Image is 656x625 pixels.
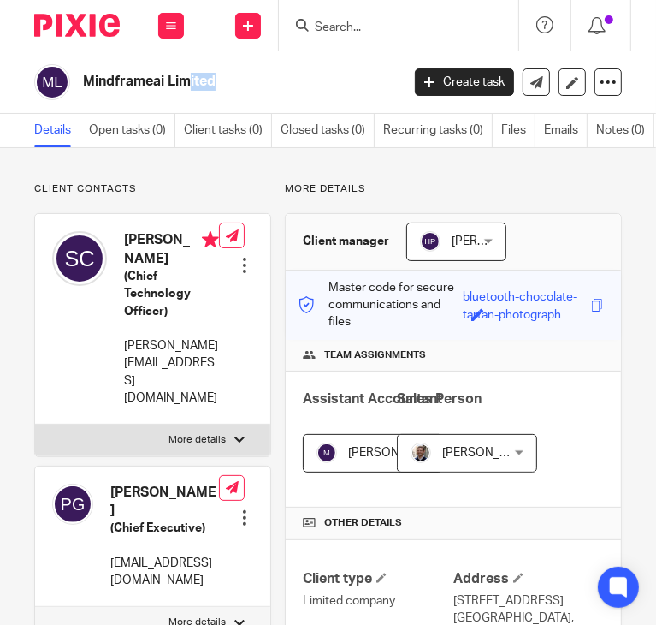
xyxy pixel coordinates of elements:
[124,337,219,407] p: [PERSON_NAME][EMAIL_ADDRESS][DOMAIN_NAME]
[411,443,431,463] img: Matt%20Circle.png
[184,114,272,147] a: Client tasks (0)
[124,268,219,320] h5: (Chief Technology Officer)
[303,392,442,406] span: Assistant Accountant
[110,484,219,521] h4: [PERSON_NAME]
[34,182,271,196] p: Client contacts
[596,114,654,147] a: Notes (0)
[383,114,493,147] a: Recurring tasks (0)
[34,114,80,147] a: Details
[34,14,120,37] img: Pixie
[452,235,546,247] span: [PERSON_NAME]
[89,114,175,147] a: Open tasks (0)
[285,182,622,196] p: More details
[298,279,464,331] p: Master code for secure communications and files
[415,68,514,96] a: Create task
[303,570,453,588] h4: Client type
[83,73,328,91] h2: Mindframeai Limited
[303,233,389,250] h3: Client manager
[453,570,604,588] h4: Address
[110,520,219,537] h5: (Chief Executive)
[124,231,219,268] h4: [PERSON_NAME]
[303,592,453,610] p: Limited company
[52,484,93,525] img: svg%3E
[324,516,402,530] span: Other details
[453,592,604,610] p: [STREET_ADDRESS]
[544,114,588,147] a: Emails
[34,64,70,100] img: svg%3E
[442,447,536,459] span: [PERSON_NAME]
[316,443,337,463] img: svg%3E
[202,231,219,248] i: Primary
[397,392,482,406] span: Sales Person
[168,433,226,447] p: More details
[501,114,535,147] a: Files
[313,21,467,36] input: Search
[281,114,375,147] a: Closed tasks (0)
[420,231,440,252] img: svg%3E
[463,289,587,308] div: bluetooth-chocolate-tartan-photograph
[324,348,426,362] span: Team assignments
[52,231,107,286] img: svg%3E
[348,447,442,459] span: [PERSON_NAME]
[110,555,219,590] p: [EMAIL_ADDRESS][DOMAIN_NAME]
